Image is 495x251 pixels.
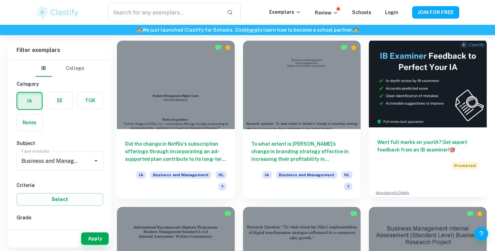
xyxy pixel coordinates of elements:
[47,92,73,109] button: EE
[376,190,409,195] a: Advertise with Clastify
[125,140,227,163] h6: Did the change in Netflix's subscription offerings through incorporating an ad-supported plan con...
[353,27,359,33] span: 🏫
[262,171,272,179] span: IA
[474,227,488,241] button: Help and Feedback
[369,39,487,127] img: Thumbnail
[243,41,361,199] a: To what extent is [PERSON_NAME]’s change in branding strategy effective in increasing their profi...
[215,44,222,51] img: Marked
[8,41,111,60] h6: Filter exemplars
[315,9,338,17] p: Review
[451,162,478,169] span: Promoted
[136,27,142,33] span: 🏫
[341,171,352,179] span: HL
[117,41,235,199] a: Did the change in Netflix's subscription offerings through incorporating an ad-supported plan con...
[412,6,459,19] button: JOIN FOR FREE
[449,147,455,153] span: 🎯
[35,60,84,77] div: Filter type choice
[66,60,84,77] button: College
[136,171,146,179] span: IA
[81,232,109,245] button: Apply
[36,6,79,19] img: Clastify logo
[17,93,42,109] button: IA
[108,3,221,22] input: Search for any exemplars...
[91,156,101,166] button: Open
[21,148,50,154] label: Type a subject
[467,210,474,217] img: Marked
[224,44,231,51] div: Premium
[344,183,352,190] span: 7
[251,140,353,163] h6: To what extent is [PERSON_NAME]’s change in branding strategy effective in increasing their profi...
[77,92,103,109] button: TOK
[352,10,371,15] a: Schools
[218,183,227,190] span: 7
[1,26,494,34] h6: We just launched Clastify for Schools. Click to learn how to become a school partner.
[150,171,211,179] span: Business and Management
[476,210,483,217] div: Premium
[16,139,103,147] h6: Subject
[17,114,42,131] button: Notes
[385,10,398,15] a: Login
[16,181,103,189] h6: Criteria
[35,60,52,77] button: IB
[224,210,231,217] img: Marked
[276,171,337,179] span: Business and Management
[16,214,103,221] h6: Grade
[16,193,103,206] button: Select
[216,171,227,179] span: HL
[341,44,348,51] img: Marked
[16,80,103,88] h6: Category
[247,27,257,33] a: here
[350,210,357,217] img: Marked
[377,138,478,154] h6: Want full marks on your IA ? Get expert feedback from an IB examiner!
[350,44,357,51] div: Premium
[269,8,301,16] p: Exemplars
[369,41,487,199] a: Want full marks on yourIA? Get expert feedback from an IB examiner!PromotedAdvertise with Clastify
